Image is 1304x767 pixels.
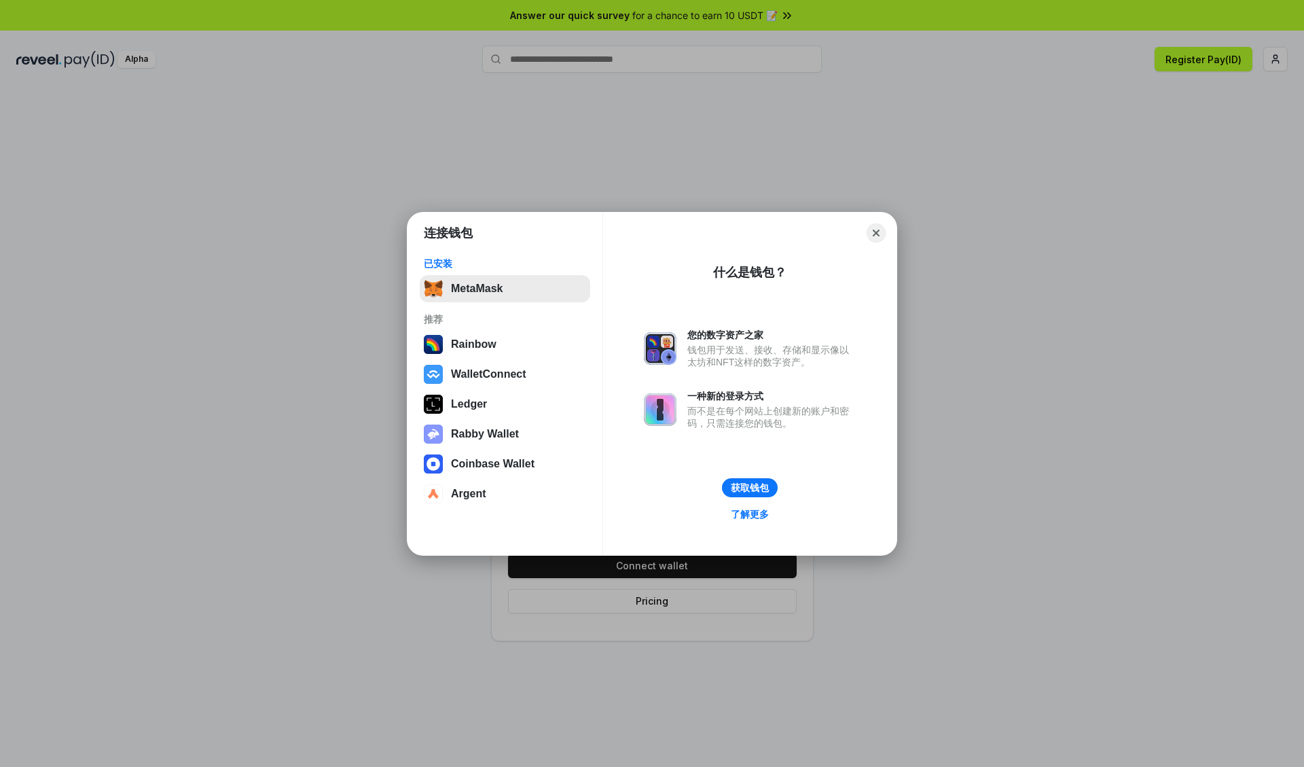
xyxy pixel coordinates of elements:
[687,329,856,341] div: 您的数字资产之家
[867,224,886,243] button: Close
[424,365,443,384] img: svg+xml,%3Csvg%20width%3D%2228%22%20height%3D%2228%22%20viewBox%3D%220%200%2028%2028%22%20fill%3D...
[644,393,676,426] img: svg+xml,%3Csvg%20xmlns%3D%22http%3A%2F%2Fwww.w3.org%2F2000%2Fsvg%22%20fill%3D%22none%22%20viewBox...
[644,332,676,365] img: svg+xml,%3Csvg%20xmlns%3D%22http%3A%2F%2Fwww.w3.org%2F2000%2Fsvg%22%20fill%3D%22none%22%20viewBox...
[731,508,769,520] div: 了解更多
[420,391,590,418] button: Ledger
[687,390,856,402] div: 一种新的登录方式
[451,488,486,500] div: Argent
[420,480,590,507] button: Argent
[424,335,443,354] img: svg+xml,%3Csvg%20width%3D%22120%22%20height%3D%22120%22%20viewBox%3D%220%200%20120%20120%22%20fil...
[424,313,586,325] div: 推荐
[451,368,526,380] div: WalletConnect
[713,264,786,281] div: 什么是钱包？
[451,338,496,351] div: Rainbow
[424,454,443,474] img: svg+xml,%3Csvg%20width%3D%2228%22%20height%3D%2228%22%20viewBox%3D%220%200%2028%2028%22%20fill%3D...
[731,482,769,494] div: 获取钱包
[420,421,590,448] button: Rabby Wallet
[451,283,503,295] div: MetaMask
[451,458,535,470] div: Coinbase Wallet
[451,428,519,440] div: Rabby Wallet
[424,279,443,298] img: svg+xml,%3Csvg%20fill%3D%22none%22%20height%3D%2233%22%20viewBox%3D%220%200%2035%2033%22%20width%...
[420,275,590,302] button: MetaMask
[723,505,777,523] a: 了解更多
[420,450,590,478] button: Coinbase Wallet
[687,344,856,368] div: 钱包用于发送、接收、存储和显示像以太坊和NFT这样的数字资产。
[420,361,590,388] button: WalletConnect
[722,478,778,497] button: 获取钱包
[420,331,590,358] button: Rainbow
[424,484,443,503] img: svg+xml,%3Csvg%20width%3D%2228%22%20height%3D%2228%22%20viewBox%3D%220%200%2028%2028%22%20fill%3D...
[424,425,443,444] img: svg+xml,%3Csvg%20xmlns%3D%22http%3A%2F%2Fwww.w3.org%2F2000%2Fsvg%22%20fill%3D%22none%22%20viewBox...
[687,405,856,429] div: 而不是在每个网站上创建新的账户和密码，只需连接您的钱包。
[424,395,443,414] img: svg+xml,%3Csvg%20xmlns%3D%22http%3A%2F%2Fwww.w3.org%2F2000%2Fsvg%22%20width%3D%2228%22%20height%3...
[451,398,487,410] div: Ledger
[424,225,473,241] h1: 连接钱包
[424,257,586,270] div: 已安装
